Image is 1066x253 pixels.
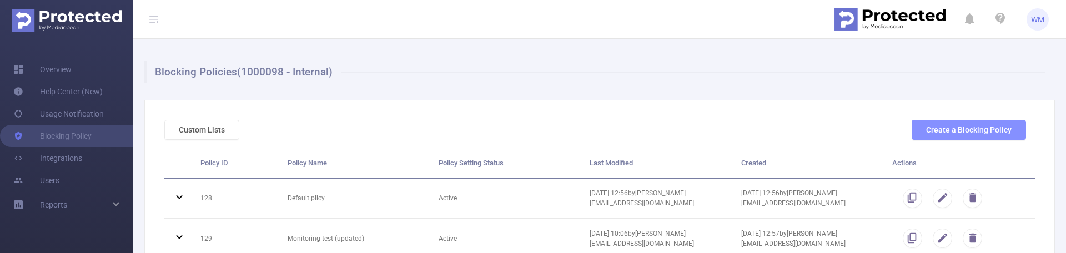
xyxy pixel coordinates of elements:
a: Blocking Policy [13,125,92,147]
span: [DATE] 12:56 by [PERSON_NAME][EMAIL_ADDRESS][DOMAIN_NAME] [741,189,846,207]
a: Custom Lists [164,125,239,134]
span: [DATE] 12:56 by [PERSON_NAME][EMAIL_ADDRESS][DOMAIN_NAME] [590,189,694,207]
span: Last Modified [590,159,633,167]
button: Custom Lists [164,120,239,140]
button: Create a Blocking Policy [912,120,1026,140]
span: [DATE] 12:57 by [PERSON_NAME][EMAIL_ADDRESS][DOMAIN_NAME] [741,230,846,247]
h1: Blocking Policies (1000098 - Internal) [144,61,1045,83]
a: Overview [13,58,72,80]
span: WM [1031,8,1044,31]
span: Actions [892,159,917,167]
a: Integrations [13,147,82,169]
span: Active [439,235,457,242]
td: Default plicy [279,179,430,219]
span: [DATE] 10:06 by [PERSON_NAME][EMAIL_ADDRESS][DOMAIN_NAME] [590,230,694,247]
span: Policy Setting Status [439,159,504,167]
span: Active [439,194,457,202]
a: Usage Notification [13,103,104,125]
span: Created [741,159,766,167]
a: Help Center (New) [13,80,103,103]
span: Policy ID [200,159,228,167]
span: Reports [40,200,67,209]
img: Protected Media [12,9,122,32]
td: 128 [192,179,279,219]
a: Users [13,169,59,191]
a: Reports [40,194,67,216]
span: Policy Name [288,159,327,167]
